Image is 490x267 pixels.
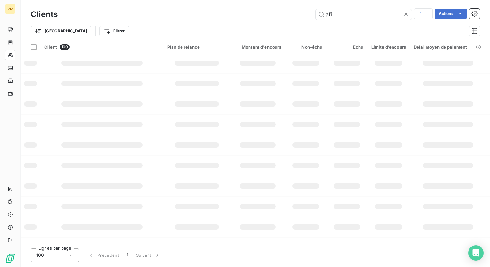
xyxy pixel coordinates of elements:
h3: Clients [31,9,58,20]
div: Plan de relance [167,44,226,50]
button: [GEOGRAPHIC_DATA] [31,26,91,36]
span: 100 [36,252,44,258]
button: Actions [435,9,467,19]
button: Précédent [84,248,123,262]
button: Filtrer [99,26,129,36]
div: Montant d'encours [234,44,282,50]
span: 1 [127,252,128,258]
div: VM [5,4,15,14]
div: Délai moyen de paiement [414,44,482,50]
button: 1 [123,248,132,262]
span: Client [44,44,57,50]
button: Suivant [132,248,165,262]
img: Logo LeanPay [5,253,15,263]
div: Open Intercom Messenger [468,245,484,261]
input: Rechercher [316,9,412,20]
div: Échu [330,44,364,50]
span: 100 [60,44,70,50]
div: Limite d’encours [371,44,406,50]
div: Non-échu [289,44,323,50]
